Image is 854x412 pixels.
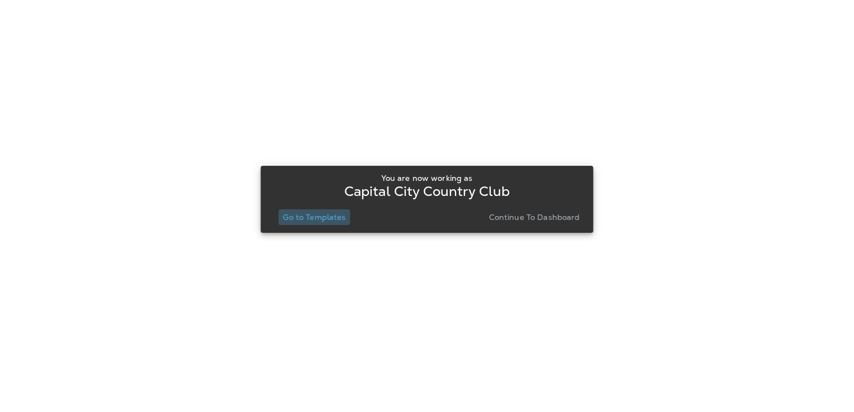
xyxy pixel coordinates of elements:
p: Go to Templates [283,213,345,222]
p: Continue to Dashboard [489,213,580,222]
button: Continue to Dashboard [485,209,585,225]
button: Go to Templates [278,209,350,225]
p: Capital City Country Club [344,187,510,196]
p: You are now working as [381,174,472,183]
